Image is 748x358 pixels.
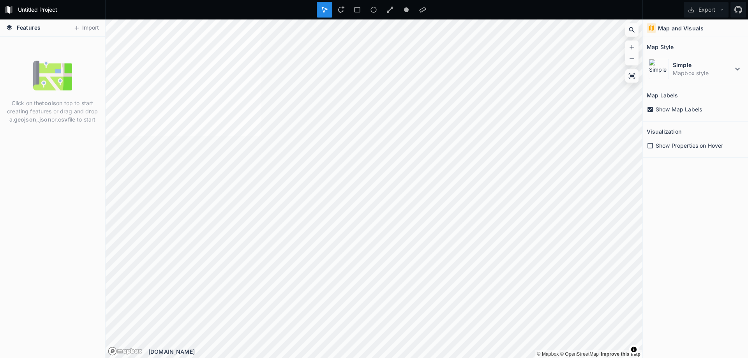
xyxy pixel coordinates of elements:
a: Map feedback [601,351,640,357]
span: Show Properties on Hover [656,141,723,150]
a: Mapbox [537,351,559,357]
h2: Map Style [647,41,674,53]
img: empty [33,56,72,95]
h2: Map Labels [647,89,678,101]
span: Features [17,23,41,32]
a: Mapbox logo [108,347,142,356]
dt: Simple [673,61,733,69]
button: Export [684,2,729,18]
strong: tools [42,100,56,106]
div: [DOMAIN_NAME] [148,347,642,356]
p: Click on the on top to start creating features or drag and drop a , or file to start [6,99,99,123]
span: Toggle attribution [632,345,636,354]
strong: .geojson [12,116,36,123]
img: Simple [649,59,669,79]
dd: Mapbox style [673,69,733,77]
button: Toggle attribution [629,345,639,354]
span: Show Map Labels [656,105,702,113]
h4: Map and Visuals [658,24,704,32]
button: Import [69,22,103,34]
strong: .json [38,116,51,123]
h2: Visualization [647,125,681,138]
a: OpenStreetMap [560,351,599,357]
a: Mapbox logo [108,347,117,356]
strong: .csv [56,116,68,123]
